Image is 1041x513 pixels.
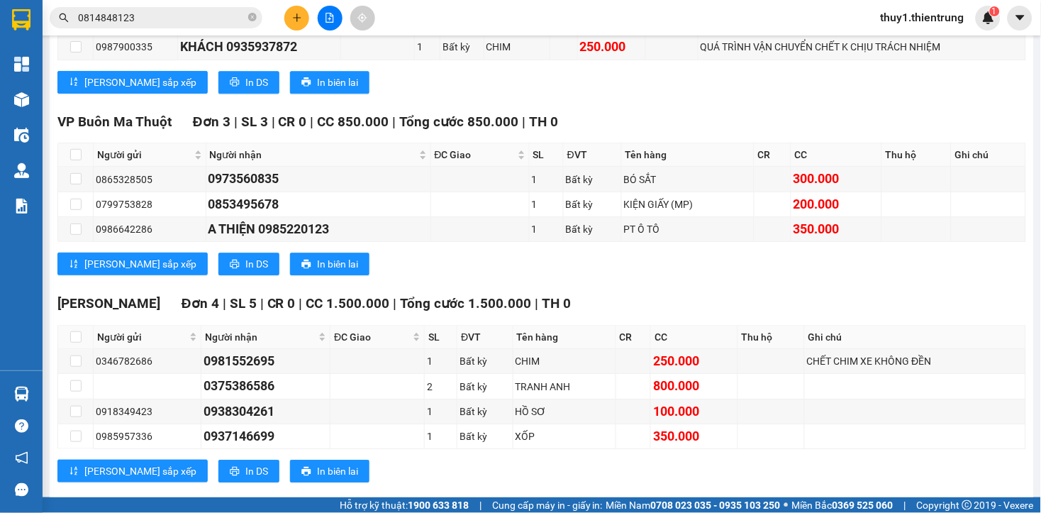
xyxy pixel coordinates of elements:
[653,402,735,421] div: 100.000
[542,295,572,311] span: TH 0
[784,502,789,508] span: ⚪️
[532,221,561,237] div: 1
[97,147,191,162] span: Người gửi
[417,39,438,55] div: 1
[755,143,791,167] th: CR
[317,75,358,90] span: In biên lai
[622,143,755,167] th: Tên hàng
[14,387,29,402] img: warehouse-icon
[69,259,79,270] span: sort-ascending
[962,500,972,510] span: copyright
[14,92,29,107] img: warehouse-icon
[1014,11,1027,24] span: caret-down
[982,11,995,24] img: icon-new-feature
[394,295,397,311] span: |
[14,163,29,178] img: warehouse-icon
[245,256,268,272] span: In DS
[96,197,204,212] div: 0799753828
[792,497,894,513] span: Miền Bắc
[74,101,343,191] h2: VP Nhận: VP Nước Ngầm
[234,114,238,130] span: |
[530,143,564,167] th: SL
[8,101,114,125] h2: Q3L29QSY
[460,429,510,444] div: Bất kỳ
[96,429,199,444] div: 0985957336
[96,221,204,237] div: 0986642286
[952,143,1026,167] th: Ghi chú
[833,500,894,511] strong: 0369 525 060
[427,353,455,369] div: 1
[427,404,455,419] div: 1
[460,404,510,419] div: Bất kỳ
[357,13,367,23] span: aim
[205,329,316,345] span: Người nhận
[427,379,455,395] div: 2
[460,379,510,395] div: Bất kỳ
[204,376,328,396] div: 0375386586
[12,9,30,31] img: logo-vxr
[340,497,469,513] span: Hỗ trợ kỹ thuật:
[57,71,208,94] button: sort-ascending[PERSON_NAME] sắp xếp
[290,253,369,275] button: printerIn biên lai
[400,114,519,130] span: Tổng cước 850.000
[14,199,29,214] img: solution-icon
[208,194,428,214] div: 0853495678
[15,419,28,433] span: question-circle
[807,353,1023,369] div: CHẾT CHIM XE KHÔNG ĐỀN
[15,451,28,465] span: notification
[566,172,619,187] div: Bất kỳ
[279,114,307,130] span: CR 0
[317,463,358,479] span: In biên lai
[301,77,311,88] span: printer
[69,466,79,478] span: sort-ascending
[230,295,257,311] span: SL 5
[990,6,1000,16] sup: 1
[427,429,455,444] div: 1
[492,497,603,513] span: Cung cấp máy in - giấy in:
[14,128,29,143] img: warehouse-icon
[653,351,735,371] div: 250.000
[272,114,275,130] span: |
[325,13,335,23] span: file-add
[653,376,735,396] div: 800.000
[701,39,1023,55] div: QUÁ TRÌNH VẬN CHUYỂN CHẾT K CHỊU TRÁCH NHIỆM
[97,329,187,345] span: Người gửi
[96,39,175,55] div: 0987900335
[84,463,196,479] span: [PERSON_NAME] sắp xếp
[624,172,752,187] div: BÓ SẮT
[241,114,268,130] span: SL 3
[248,13,257,21] span: close-circle
[532,172,561,187] div: 1
[651,326,738,349] th: CC
[210,147,416,162] span: Người nhận
[290,460,369,482] button: printerIn biên lai
[284,6,309,31] button: plus
[479,497,481,513] span: |
[564,143,622,167] th: ĐVT
[457,326,513,349] th: ĐVT
[188,11,343,35] b: [DOMAIN_NAME]
[523,114,526,130] span: |
[204,351,328,371] div: 0981552695
[738,326,805,349] th: Thu hộ
[57,460,208,482] button: sort-ascending[PERSON_NAME] sắp xếp
[180,37,338,57] div: KHÁCH 0935937872
[78,10,245,26] input: Tìm tên, số ĐT hoặc mã đơn
[992,6,997,16] span: 1
[486,39,548,55] div: CHIM
[532,197,561,212] div: 1
[513,326,616,349] th: Tên hàng
[350,6,375,31] button: aim
[794,169,879,189] div: 300.000
[230,77,240,88] span: printer
[57,253,208,275] button: sort-ascending[PERSON_NAME] sắp xếp
[791,143,882,167] th: CC
[317,256,358,272] span: In biên lai
[223,295,226,311] span: |
[624,221,752,237] div: PT Ô TÔ
[606,497,781,513] span: Miền Nam
[15,483,28,497] span: message
[535,295,539,311] span: |
[408,500,469,511] strong: 1900 633 818
[96,353,199,369] div: 0346782686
